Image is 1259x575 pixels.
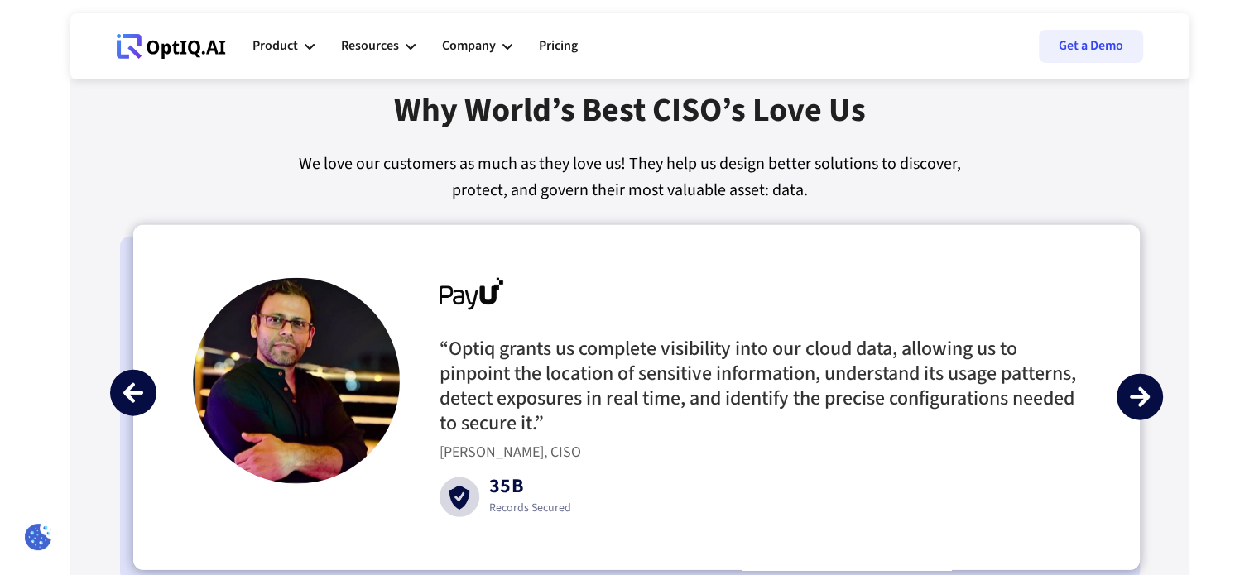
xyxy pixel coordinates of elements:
[442,22,512,71] div: Company
[117,22,226,71] a: Webflow Homepage
[341,35,399,57] div: Resources
[489,478,571,500] div: 35B
[1039,30,1143,63] a: Get a Demo
[440,444,591,461] div: [PERSON_NAME], CISO
[539,22,578,71] a: Pricing
[252,35,298,57] div: Product
[133,225,1140,570] div: carousel
[1117,374,1163,420] div: next slide
[110,370,156,416] div: previous slide
[252,22,315,71] div: Product
[117,58,118,59] div: Webflow Homepage
[133,225,1140,570] div: 3 of 3
[440,337,1080,436] h3: “Optiq grants us complete visibility into our cloud data, allowing us to pinpoint the location of...
[120,151,1140,204] div: We love our customers as much as they love us! They help us design better solutions to discover, ...
[442,35,496,57] div: Company
[341,22,416,71] div: Resources
[489,500,571,516] div: Records Secured
[394,91,866,151] div: Why World’s best CISO’s Love Us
